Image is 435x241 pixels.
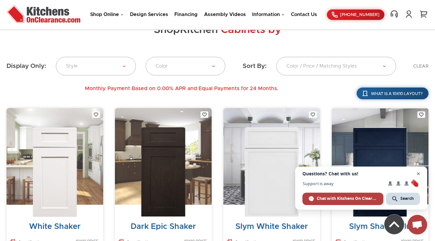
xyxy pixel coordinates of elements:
span: Support is away [302,181,383,186]
img: door_36_3723_3773_Door_DES_1.1.jpg [141,127,185,216]
a: [PHONE_NUMBER] [327,9,384,20]
img: SWH_1.2.jpg [245,127,298,216]
span: Close chat [414,170,423,178]
a: Design Services [130,12,168,17]
a: Information [252,12,284,17]
a: Color [146,57,226,75]
div: Search [386,193,420,205]
span: Search [400,196,414,201]
span: [PHONE_NUMBER] [340,13,379,17]
a: What is a 10x10 layout? [357,88,428,99]
a: Financing [174,12,198,17]
span: Chat with Kitchens On Clearance [317,196,377,201]
a: Contact Us [291,12,317,17]
span: Questions? Chat with us! [302,171,420,176]
label: Sort By: [243,62,266,70]
div: Slym Shaker Blu [335,222,425,232]
a: Assembly Videos [204,12,246,17]
div: Slym White Shaker [227,222,317,232]
img: door_36_3249_3298_whiteShaker_sample_1.1.jpg [33,127,77,216]
div: Dark Epic Shaker [118,222,208,232]
a: Style [56,57,136,75]
a: Shop Online [90,12,123,17]
p: Monthly Payment Based on 0.00% APR and Equal Payments for 24 Months. [85,85,278,92]
span: What is a 10x10 layout? [371,92,423,96]
div: White Shaker [10,222,100,232]
img: Kitchens On Clearance [7,5,80,23]
img: Back to top [384,215,404,234]
img: SBU_1.2.jpg [353,127,407,216]
h2: Shop [7,24,428,36]
div: Chat with Kitchens On Clearance [302,193,383,205]
span: Cabinets by [221,25,281,35]
span: Kitchen [180,25,218,35]
a: Color / Price / Matching Styles [276,57,396,75]
div: Open chat [408,215,427,234]
label: Display Only: [7,62,46,70]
